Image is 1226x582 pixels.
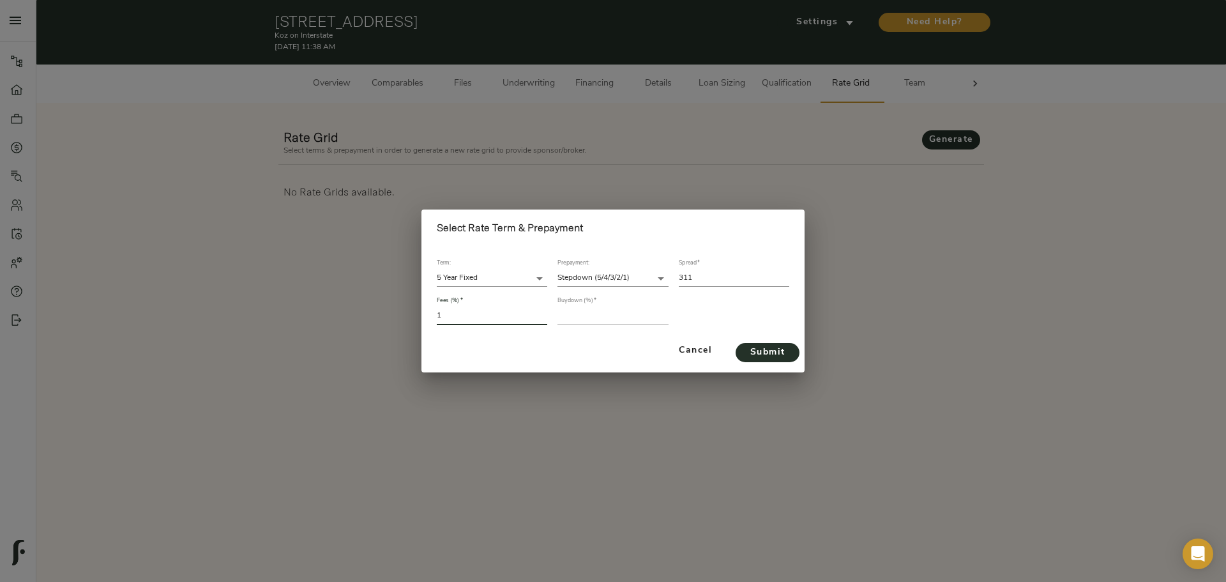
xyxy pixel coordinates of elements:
[660,335,730,367] button: Cancel
[437,298,463,304] label: Fees (%)
[736,343,799,362] button: Submit
[437,221,583,234] strong: Select Rate Term & Prepayment
[665,343,725,359] span: Cancel
[557,261,589,266] label: Prepayment:
[437,261,451,266] label: Term:
[557,298,596,304] label: Buydown (%)
[748,345,787,361] span: Submit
[437,270,547,287] div: 5 Year Fixed
[557,270,668,287] div: Stepdown (5/4/3/2/1)
[679,261,700,266] label: Spread
[1183,539,1213,569] div: Open Intercom Messenger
